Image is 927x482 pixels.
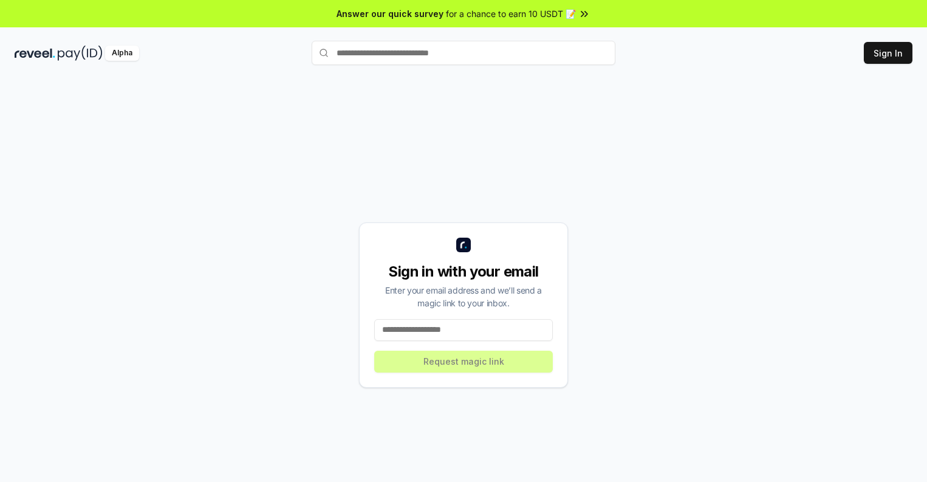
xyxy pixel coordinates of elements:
[864,42,912,64] button: Sign In
[456,238,471,252] img: logo_small
[105,46,139,61] div: Alpha
[58,46,103,61] img: pay_id
[15,46,55,61] img: reveel_dark
[374,262,553,281] div: Sign in with your email
[337,7,443,20] span: Answer our quick survey
[446,7,576,20] span: for a chance to earn 10 USDT 📝
[374,284,553,309] div: Enter your email address and we’ll send a magic link to your inbox.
